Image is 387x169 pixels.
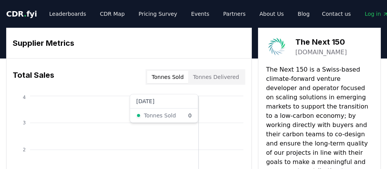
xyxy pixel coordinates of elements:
span: CDR fyi [6,9,37,18]
a: CDR.fyi [6,8,37,19]
a: [DOMAIN_NAME] [295,48,347,57]
tspan: 4 [23,95,26,100]
a: About Us [253,7,290,21]
h3: Supplier Metrics [13,37,245,49]
span: . [24,9,27,18]
button: Tonnes Delivered [188,71,244,83]
a: Partners [217,7,252,21]
a: Blog [292,7,316,21]
h3: Total Sales [13,69,54,85]
a: Leaderboards [43,7,92,21]
h3: The Next 150 [295,36,347,48]
button: Tonnes Sold [147,71,188,83]
a: Pricing Survey [132,7,183,21]
nav: Main [43,7,316,21]
tspan: 2 [23,147,26,152]
a: Events [185,7,215,21]
a: CDR Map [94,7,131,21]
img: The Next 150-logo [266,36,288,57]
a: Contact us [316,7,357,21]
tspan: 3 [23,120,26,125]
